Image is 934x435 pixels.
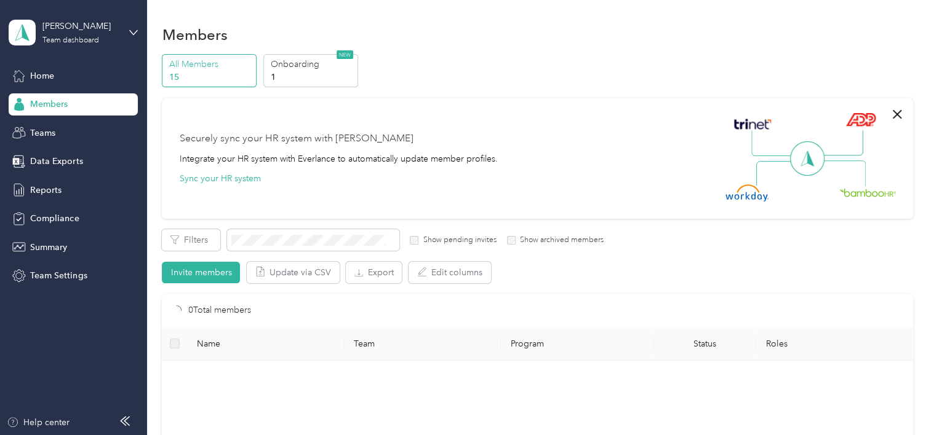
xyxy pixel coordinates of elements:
span: Reports [30,184,62,197]
p: 1 [270,71,354,84]
th: Team [344,327,501,361]
th: Name [187,327,344,361]
p: All Members [169,58,253,71]
img: Line Left Up [751,130,794,157]
img: ADP [845,112,876,127]
span: Team Settings [30,269,87,282]
iframe: Everlance-gr Chat Button Frame [865,366,934,435]
img: Line Right Down [823,160,866,187]
span: Members [30,98,68,111]
button: Update via CSV [247,262,340,283]
button: Sync your HR system [179,172,260,185]
h1: Members [162,28,227,41]
div: Team dashboard [42,37,99,44]
th: Status [654,327,756,361]
div: [PERSON_NAME] [42,20,119,33]
p: Onboarding [270,58,354,71]
button: Invite members [162,262,240,283]
label: Show pending invites [418,235,496,246]
button: Export [346,262,402,283]
img: BambooHR [839,188,896,197]
img: Workday [725,184,768,202]
th: Program [501,327,654,361]
div: Integrate your HR system with Everlance to automatically update member profiles. [179,152,497,165]
p: 0 Total members [188,304,251,317]
img: Line Right Up [820,130,863,156]
span: Name [197,339,334,349]
span: Home [30,69,54,82]
button: Help center [7,416,70,429]
span: NEW [337,50,353,59]
th: Roles [756,327,912,361]
span: Data Exports [30,155,82,168]
div: Securely sync your HR system with [PERSON_NAME] [179,131,413,146]
button: Edit columns [409,262,491,283]
button: Filters [162,229,220,251]
span: Teams [30,127,55,139]
img: Trinet [731,116,774,133]
span: Compliance [30,212,79,225]
img: Line Left Down [756,160,799,186]
span: Summary [30,241,67,254]
p: 15 [169,71,253,84]
label: Show archived members [516,235,604,246]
